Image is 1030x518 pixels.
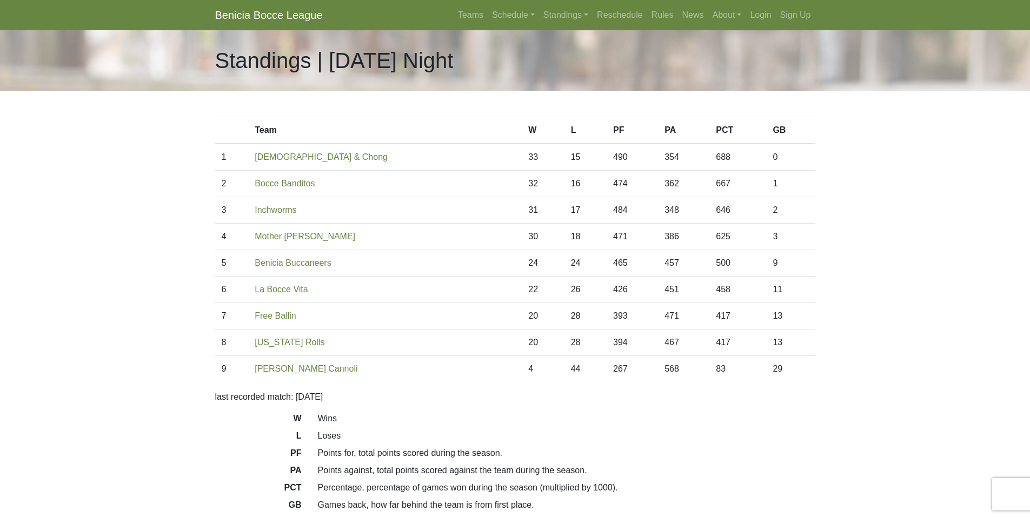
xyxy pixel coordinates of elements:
[454,4,488,26] a: Teams
[539,4,593,26] a: Standings
[607,144,658,171] td: 490
[658,303,709,329] td: 471
[215,329,249,356] td: 8
[215,197,249,224] td: 3
[607,197,658,224] td: 484
[776,4,815,26] a: Sign Up
[255,232,355,241] a: Mother [PERSON_NAME]
[564,329,607,356] td: 28
[607,224,658,250] td: 471
[607,303,658,329] td: 393
[766,329,815,356] td: 13
[709,224,766,250] td: 625
[248,117,522,144] th: Team
[215,303,249,329] td: 7
[709,250,766,277] td: 500
[766,171,815,197] td: 1
[564,117,607,144] th: L
[607,250,658,277] td: 465
[708,4,746,26] a: About
[215,277,249,303] td: 6
[658,144,709,171] td: 354
[658,171,709,197] td: 362
[564,144,607,171] td: 15
[488,4,539,26] a: Schedule
[709,303,766,329] td: 417
[215,391,815,403] p: last recorded match: [DATE]
[658,224,709,250] td: 386
[310,412,823,425] dd: Wins
[255,338,324,347] a: [US_STATE] Rolls
[658,277,709,303] td: 451
[709,144,766,171] td: 688
[310,429,823,442] dd: Loses
[607,277,658,303] td: 426
[658,329,709,356] td: 467
[766,117,815,144] th: GB
[766,303,815,329] td: 13
[310,499,823,512] dd: Games back, how far behind the team is from first place.
[658,356,709,382] td: 568
[766,144,815,171] td: 0
[255,152,388,162] a: [DEMOGRAPHIC_DATA] & Chong
[522,197,564,224] td: 31
[607,171,658,197] td: 474
[709,356,766,382] td: 83
[215,48,454,73] h1: Standings | [DATE] Night
[564,171,607,197] td: 16
[522,117,564,144] th: W
[564,277,607,303] td: 26
[766,356,815,382] td: 29
[207,429,310,447] dt: L
[255,364,357,373] a: [PERSON_NAME] Cannoli
[607,117,658,144] th: PF
[709,329,766,356] td: 417
[522,356,564,382] td: 4
[593,4,647,26] a: Reschedule
[522,277,564,303] td: 22
[766,224,815,250] td: 3
[564,303,607,329] td: 28
[709,117,766,144] th: PCT
[564,356,607,382] td: 44
[255,205,296,214] a: Inchworms
[766,197,815,224] td: 2
[522,224,564,250] td: 30
[207,412,310,429] dt: W
[746,4,775,26] a: Login
[658,117,709,144] th: PA
[658,197,709,224] td: 348
[766,250,815,277] td: 9
[207,447,310,464] dt: PF
[647,4,678,26] a: Rules
[522,171,564,197] td: 32
[709,277,766,303] td: 458
[215,224,249,250] td: 4
[709,171,766,197] td: 667
[564,250,607,277] td: 24
[215,356,249,382] td: 9
[215,250,249,277] td: 5
[255,311,296,320] a: Free Ballin
[215,144,249,171] td: 1
[310,481,823,494] dd: Percentage, percentage of games won during the season (multiplied by 1000).
[522,329,564,356] td: 20
[658,250,709,277] td: 457
[255,258,331,267] a: Benicia Buccaneers
[255,179,315,188] a: Bocce Banditos
[522,144,564,171] td: 33
[522,303,564,329] td: 20
[310,464,823,477] dd: Points against, total points scored against the team during the season.
[215,4,323,26] a: Benicia Bocce League
[607,329,658,356] td: 394
[207,481,310,499] dt: PCT
[678,4,708,26] a: News
[607,356,658,382] td: 267
[215,171,249,197] td: 2
[564,197,607,224] td: 17
[709,197,766,224] td: 646
[522,250,564,277] td: 24
[207,499,310,516] dt: GB
[564,224,607,250] td: 18
[207,464,310,481] dt: PA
